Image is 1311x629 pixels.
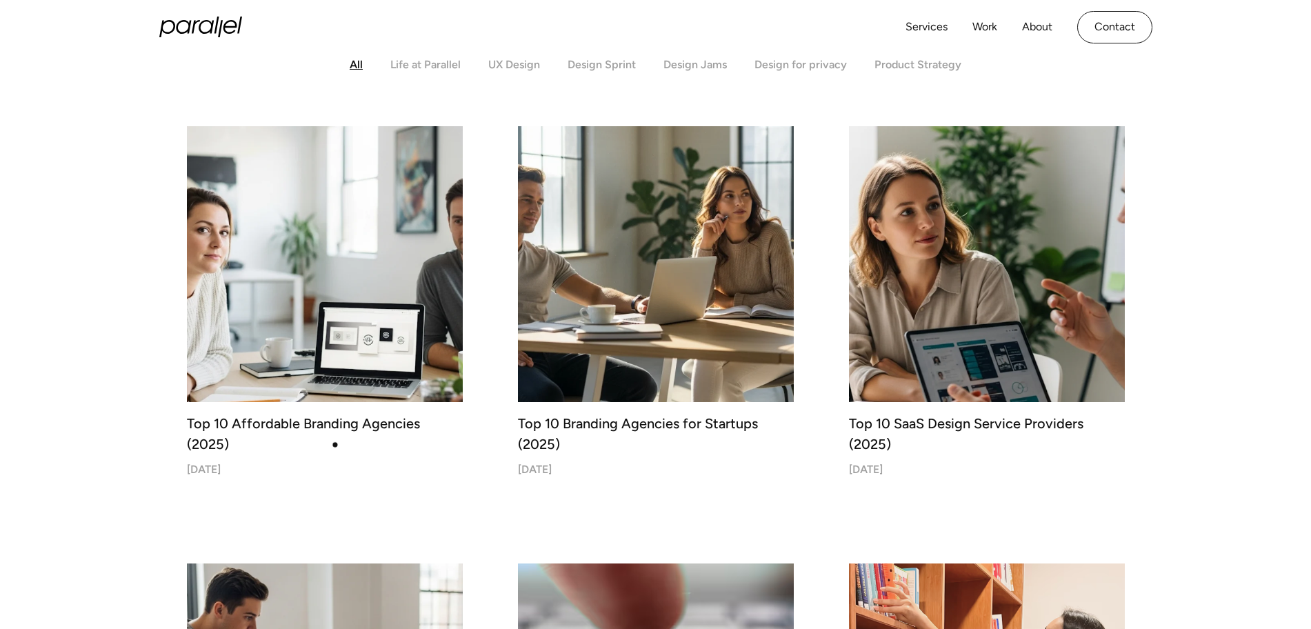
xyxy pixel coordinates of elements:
[849,413,1125,455] div: Top 10 SaaS Design Service Providers (2025)
[390,58,461,71] div: Life at Parallel
[518,126,794,476] a: Top 10 Branding Agencies for Startups (2025)Top 10 Branding Agencies for Startups (2025)[DATE]
[849,126,1125,476] a: Top 10 SaaS Design Service Providers (2025)Top 10 SaaS Design Service Providers (2025)[DATE]
[518,463,552,476] div: [DATE]
[488,58,540,71] div: UX Design
[663,58,727,71] div: Design Jams
[518,126,794,402] img: Top 10 Branding Agencies for Startups (2025)
[187,463,221,476] div: [DATE]
[518,413,794,455] div: Top 10 Branding Agencies for Startups (2025)
[187,126,463,476] a: Top 10 Affordable Branding Agencies (2025)Top 10 Affordable Branding Agencies (2025)[DATE]
[350,58,363,71] div: All
[849,463,883,476] div: [DATE]
[972,17,997,37] a: Work
[180,119,470,409] img: Top 10 Affordable Branding Agencies (2025)
[874,58,961,71] div: Product Strategy
[1077,11,1152,43] a: Contact
[568,58,636,71] div: Design Sprint
[187,413,463,455] div: Top 10 Affordable Branding Agencies (2025)
[1022,17,1052,37] a: About
[159,17,242,37] a: home
[905,17,948,37] a: Services
[849,126,1125,402] img: Top 10 SaaS Design Service Providers (2025)
[754,58,847,71] div: Design for privacy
